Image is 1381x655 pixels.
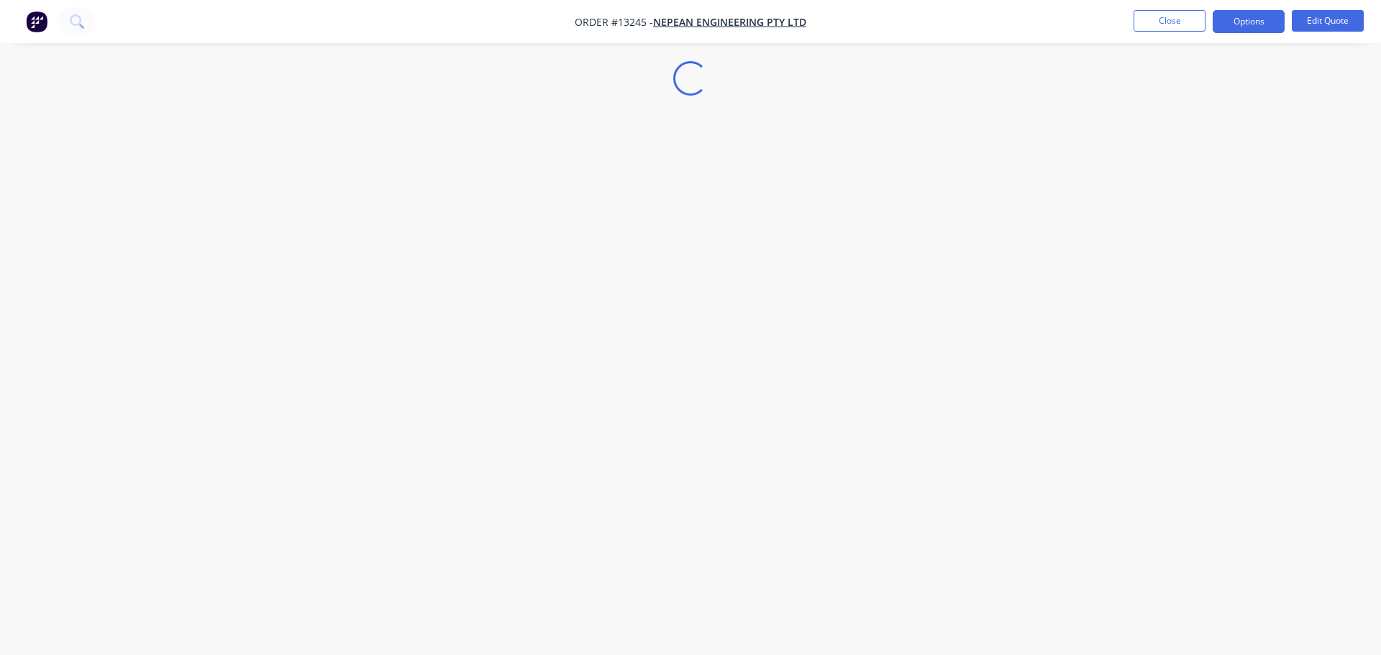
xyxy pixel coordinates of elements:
[1292,10,1364,32] button: Edit Quote
[653,15,806,29] a: Nepean Engineering Pty Ltd
[26,11,47,32] img: Factory
[1134,10,1205,32] button: Close
[575,15,653,29] span: Order #13245 -
[1213,10,1285,33] button: Options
